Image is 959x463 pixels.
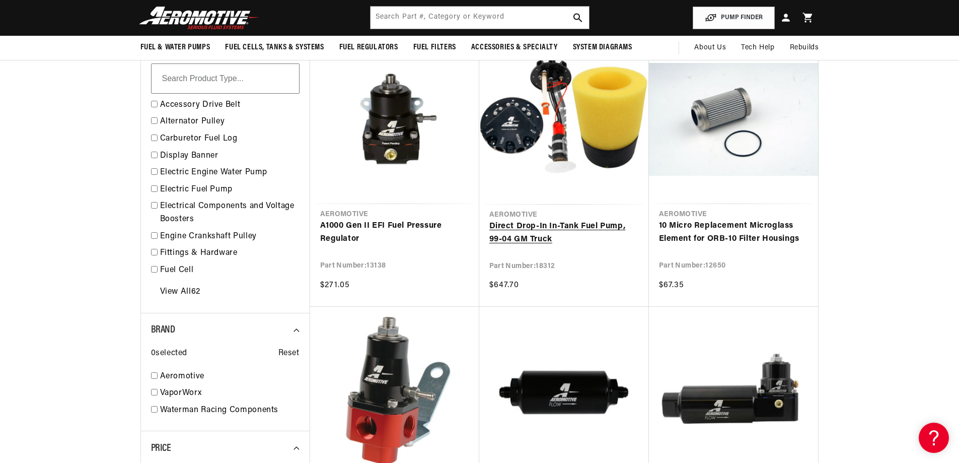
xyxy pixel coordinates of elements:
a: Direct Drop-In In-Tank Fuel Pump, 99-04 GM Truck [489,220,639,246]
a: Fittings & Hardware [160,247,300,260]
span: Fuel & Water Pumps [140,42,210,53]
span: Tech Help [741,42,774,53]
summary: Rebuilds [782,36,827,60]
summary: Tech Help [733,36,782,60]
a: Electric Fuel Pump [160,183,300,196]
button: PUMP FINDER [693,7,775,29]
span: Accessories & Specialty [471,42,558,53]
span: About Us [694,44,726,51]
button: search button [567,7,589,29]
a: 10 Micro Replacement Microglass Element for ORB-10 Filter Housings [659,220,808,245]
summary: Fuel & Water Pumps [133,36,218,59]
span: Price [151,443,171,453]
span: 0 selected [151,347,187,360]
span: Reset [278,347,300,360]
a: Carburetor Fuel Log [160,133,300,146]
a: Fuel Cell [160,264,300,277]
span: Fuel Cells, Tanks & Systems [225,42,324,53]
a: Engine Crankshaft Pulley [160,230,300,243]
a: Electrical Components and Voltage Boosters [160,200,300,226]
a: Alternator Pulley [160,115,300,128]
a: A1000 Gen II EFI Fuel Pressure Regulator [320,220,469,245]
summary: Fuel Filters [406,36,464,59]
summary: Fuel Cells, Tanks & Systems [217,36,331,59]
span: Fuel Regulators [339,42,398,53]
span: Rebuilds [790,42,819,53]
span: Fuel Filters [413,42,456,53]
summary: System Diagrams [565,36,640,59]
img: Aeromotive [136,6,262,30]
a: View All 62 [160,286,200,299]
a: About Us [687,36,733,60]
a: Accessory Drive Belt [160,99,300,112]
summary: Accessories & Specialty [464,36,565,59]
span: Brand [151,325,175,335]
a: Electric Engine Water Pump [160,166,300,179]
a: Display Banner [160,150,300,163]
input: Search by Part Number, Category or Keyword [371,7,589,29]
span: System Diagrams [573,42,632,53]
a: Aeromotive [160,370,300,383]
a: Waterman Racing Components [160,404,300,417]
a: VaporWorx [160,387,300,400]
input: Search Product Type... [151,63,300,94]
summary: Fuel Regulators [332,36,406,59]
